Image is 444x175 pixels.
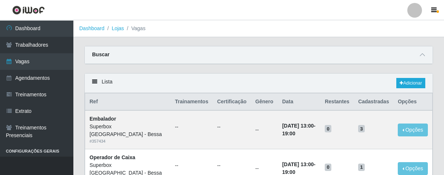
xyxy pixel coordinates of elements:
[251,93,278,111] th: Gênero
[282,131,295,136] time: 19:00
[175,123,208,131] ul: --
[398,162,428,175] button: Opções
[358,125,365,132] span: 3
[398,124,428,136] button: Opções
[90,123,166,138] div: Superbox [GEOGRAPHIC_DATA] - Bessa
[251,110,278,149] td: --
[85,93,171,111] th: Ref
[73,20,444,37] nav: breadcrumb
[79,25,105,31] a: Dashboard
[12,6,45,15] img: CoreUI Logo
[92,51,109,57] strong: Buscar
[90,154,135,160] strong: Operador de Caixa
[278,93,320,111] th: Data
[282,161,316,175] strong: -
[393,93,432,111] th: Opções
[396,78,425,88] a: Adicionar
[282,123,316,136] strong: -
[282,123,314,129] time: [DATE] 13:00
[175,162,208,169] ul: --
[90,116,116,122] strong: Embalador
[354,93,393,111] th: Cadastradas
[325,125,331,132] span: 0
[217,123,247,131] ul: --
[325,164,331,171] span: 0
[358,164,365,171] span: 1
[90,138,166,144] div: # 357434
[112,25,124,31] a: Lojas
[171,93,213,111] th: Trainamentos
[320,93,354,111] th: Restantes
[282,161,314,167] time: [DATE] 13:00
[282,169,295,175] time: 19:00
[217,162,247,169] ul: --
[213,93,251,111] th: Certificação
[124,25,146,32] li: Vagas
[85,74,433,93] div: Lista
